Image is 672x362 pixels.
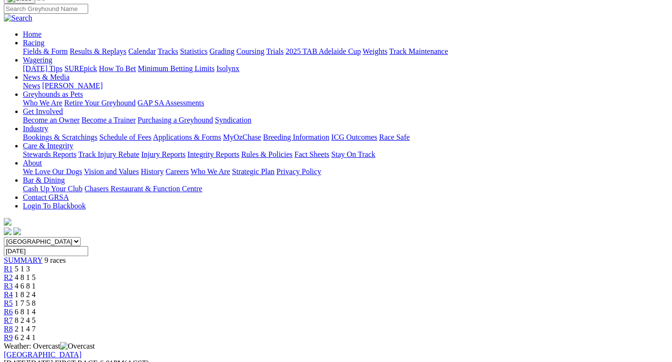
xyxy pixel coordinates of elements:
[23,116,80,124] a: Become an Owner
[4,14,32,22] img: Search
[141,150,185,158] a: Injury Reports
[389,47,448,55] a: Track Maintenance
[236,47,265,55] a: Coursing
[141,167,163,176] a: History
[15,308,36,316] span: 6 8 1 4
[331,150,375,158] a: Stay On Track
[210,47,234,55] a: Grading
[23,99,668,107] div: Greyhounds as Pets
[4,4,88,14] input: Search
[23,176,65,184] a: Bar & Dining
[15,333,36,341] span: 6 2 4 1
[4,256,42,264] a: SUMMARY
[23,185,668,193] div: Bar & Dining
[215,116,251,124] a: Syndication
[4,246,88,256] input: Select date
[4,316,13,324] a: R7
[15,282,36,290] span: 4 6 8 1
[158,47,178,55] a: Tracks
[23,124,48,133] a: Industry
[241,150,293,158] a: Rules & Policies
[223,133,261,141] a: MyOzChase
[23,90,83,98] a: Greyhounds as Pets
[379,133,409,141] a: Race Safe
[331,133,377,141] a: ICG Outcomes
[99,64,136,72] a: How To Bet
[23,82,668,90] div: News & Media
[276,167,321,176] a: Privacy Policy
[4,265,13,273] a: R1
[23,107,63,115] a: Get Involved
[15,265,30,273] span: 5 1 3
[60,342,95,351] img: Overcast
[4,290,13,299] a: R4
[138,116,213,124] a: Purchasing a Greyhound
[15,316,36,324] span: 8 2 4 5
[187,150,239,158] a: Integrity Reports
[81,116,136,124] a: Become a Trainer
[180,47,208,55] a: Statistics
[23,99,62,107] a: Who We Are
[23,159,42,167] a: About
[23,82,40,90] a: News
[23,47,68,55] a: Fields & Form
[84,167,139,176] a: Vision and Values
[191,167,230,176] a: Who We Are
[285,47,361,55] a: 2025 TAB Adelaide Cup
[23,150,668,159] div: Care & Integrity
[23,167,668,176] div: About
[363,47,387,55] a: Weights
[266,47,284,55] a: Trials
[232,167,275,176] a: Strategic Plan
[23,167,82,176] a: We Love Our Dogs
[165,167,189,176] a: Careers
[23,133,97,141] a: Bookings & Scratchings
[42,82,102,90] a: [PERSON_NAME]
[23,142,73,150] a: Care & Integrity
[4,228,11,235] img: facebook.svg
[23,150,76,158] a: Stewards Reports
[4,325,13,333] a: R8
[4,333,13,341] a: R9
[4,351,81,359] a: [GEOGRAPHIC_DATA]
[153,133,221,141] a: Applications & Forms
[295,150,329,158] a: Fact Sheets
[13,228,21,235] img: twitter.svg
[99,133,151,141] a: Schedule of Fees
[23,202,86,210] a: Login To Blackbook
[4,273,13,281] a: R2
[263,133,329,141] a: Breeding Information
[64,99,136,107] a: Retire Your Greyhound
[70,47,126,55] a: Results & Replays
[23,185,82,193] a: Cash Up Your Club
[4,308,13,316] a: R6
[15,290,36,299] span: 1 8 2 4
[23,73,70,81] a: News & Media
[23,116,668,124] div: Get Involved
[4,282,13,290] a: R3
[44,256,66,264] span: 9 races
[15,325,36,333] span: 2 1 4 7
[64,64,97,72] a: SUREpick
[138,64,214,72] a: Minimum Betting Limits
[216,64,239,72] a: Isolynx
[23,193,69,201] a: Contact GRSA
[23,64,62,72] a: [DATE] Tips
[15,273,36,281] span: 4 8 1 5
[23,133,668,142] div: Industry
[4,299,13,307] a: R5
[15,299,36,307] span: 1 7 5 8
[23,56,52,64] a: Wagering
[23,64,668,73] div: Wagering
[23,47,668,56] div: Racing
